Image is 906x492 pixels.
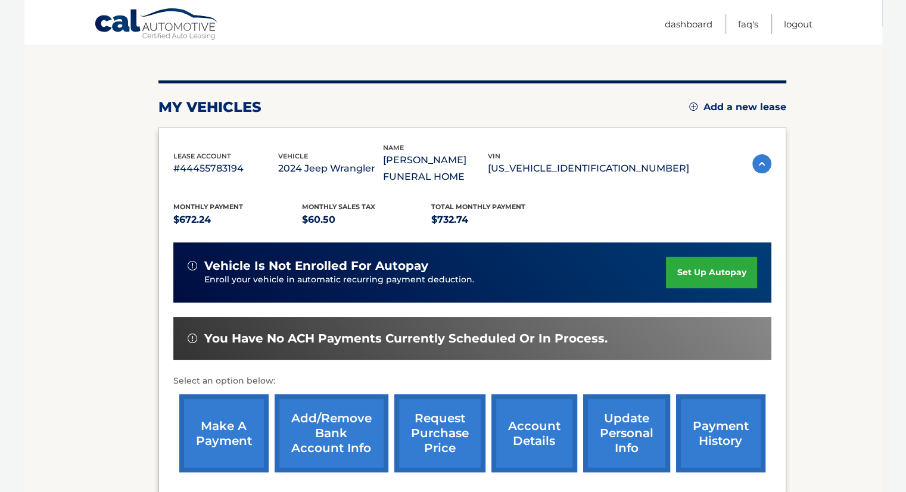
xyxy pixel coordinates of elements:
[173,152,231,160] span: lease account
[204,259,428,273] span: vehicle is not enrolled for autopay
[689,102,698,111] img: add.svg
[204,273,667,287] p: Enroll your vehicle in automatic recurring payment deduction.
[738,14,758,34] a: FAQ's
[204,331,608,346] span: You have no ACH payments currently scheduled or in process.
[383,152,488,185] p: [PERSON_NAME] FUNERAL HOME
[383,144,404,152] span: name
[302,211,431,228] p: $60.50
[173,160,278,177] p: #44455783194
[278,152,308,160] span: vehicle
[431,211,561,228] p: $732.74
[583,394,670,472] a: update personal info
[173,203,243,211] span: Monthly Payment
[394,394,485,472] a: request purchase price
[665,14,712,34] a: Dashboard
[158,98,261,116] h2: my vehicles
[188,261,197,270] img: alert-white.svg
[179,394,269,472] a: make a payment
[173,211,303,228] p: $672.24
[491,394,577,472] a: account details
[188,334,197,343] img: alert-white.svg
[488,152,500,160] span: vin
[278,160,383,177] p: 2024 Jeep Wrangler
[488,160,689,177] p: [US_VEHICLE_IDENTIFICATION_NUMBER]
[275,394,388,472] a: Add/Remove bank account info
[173,374,771,388] p: Select an option below:
[784,14,812,34] a: Logout
[94,8,219,42] a: Cal Automotive
[666,257,756,288] a: set up autopay
[676,394,765,472] a: payment history
[689,101,786,113] a: Add a new lease
[302,203,375,211] span: Monthly sales Tax
[752,154,771,173] img: accordion-active.svg
[431,203,525,211] span: Total Monthly Payment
